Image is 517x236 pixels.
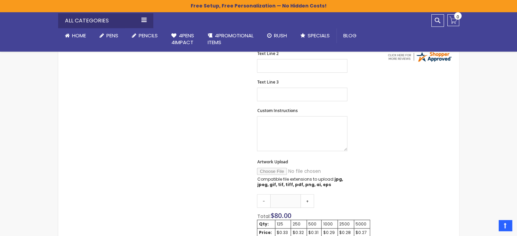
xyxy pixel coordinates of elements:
a: - [257,194,271,208]
div: All Categories [58,13,153,28]
div: 125 [277,221,290,227]
a: Pens [93,28,125,43]
a: Rush [260,28,294,43]
span: Artwork Upload [257,159,288,165]
div: 500 [308,221,320,227]
a: Blog [337,28,363,43]
div: $0.27 [356,230,368,235]
strong: Qty: [259,221,269,227]
iframe: Google Customer Reviews [461,218,517,236]
div: $0.33 [277,230,290,235]
img: 4pens.com widget logo [387,51,452,63]
div: 250 [292,221,305,227]
div: $0.28 [339,230,352,235]
span: 4PROMOTIONAL ITEMS [208,32,254,46]
div: $0.31 [308,230,320,235]
span: Text Line 2 [257,51,278,56]
span: 4Pens 4impact [171,32,194,46]
strong: Price: [259,230,272,235]
span: Text Line 3 [257,79,278,85]
a: Specials [294,28,337,43]
span: Pens [106,32,118,39]
a: Home [58,28,93,43]
span: 0 [456,14,459,20]
div: 5000 [356,221,368,227]
a: 0 [447,14,459,26]
span: Total: [257,213,270,220]
span: Specials [308,32,330,39]
span: Pencils [139,32,158,39]
a: Pencils [125,28,165,43]
div: 2500 [339,221,352,227]
span: Home [72,32,86,39]
div: $0.29 [323,230,336,235]
a: 4pens.com certificate URL [387,58,452,64]
span: Custom Instructions [257,108,297,113]
span: Rush [274,32,287,39]
span: 80.00 [274,211,291,220]
span: Blog [343,32,357,39]
div: $0.32 [292,230,305,235]
a: + [300,194,314,208]
a: 4PROMOTIONALITEMS [201,28,260,50]
div: 1000 [323,221,336,227]
strong: jpg, jpeg, gif, tif, tiff, pdf, png, ai, eps [257,176,343,187]
span: $ [270,211,291,220]
a: 4Pens4impact [165,28,201,50]
p: Compatible file extensions to upload: [257,177,347,187]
